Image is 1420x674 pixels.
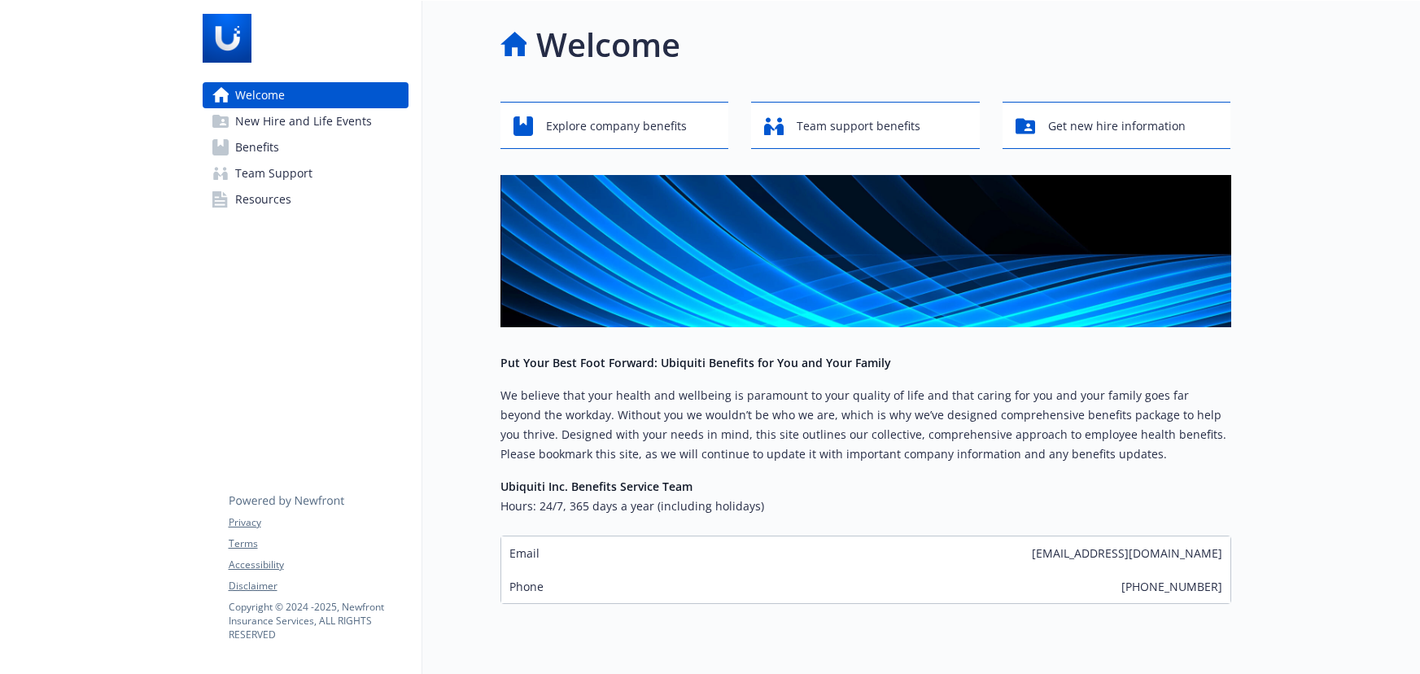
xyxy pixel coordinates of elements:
[1048,111,1186,142] span: Get new hire information
[235,82,285,108] span: Welcome
[500,175,1231,327] img: overview page banner
[1003,102,1231,149] button: Get new hire information
[500,386,1231,464] p: We believe that your health and wellbeing is paramount to your quality of life and that caring fo...
[235,108,372,134] span: New Hire and Life Events
[229,558,408,572] a: Accessibility
[203,160,409,186] a: Team Support
[546,111,687,142] span: Explore company benefits
[509,578,544,595] span: Phone
[203,134,409,160] a: Benefits
[1121,578,1222,595] span: [PHONE_NUMBER]
[203,186,409,212] a: Resources
[751,102,980,149] button: Team support benefits
[203,82,409,108] a: Welcome
[229,579,408,593] a: Disclaimer
[500,497,1231,516] h6: Hours: 24/7, 365 days a year (including holidays)​
[1032,545,1222,562] span: [EMAIL_ADDRESS][DOMAIN_NAME]
[235,160,312,186] span: Team Support
[500,479,693,494] strong: Ubiquiti Inc. Benefits Service Team
[229,515,408,530] a: Privacy
[229,600,408,641] p: Copyright © 2024 - 2025 , Newfront Insurance Services, ALL RIGHTS RESERVED
[797,111,920,142] span: Team support benefits
[509,545,540,562] span: Email
[203,108,409,134] a: New Hire and Life Events
[235,186,291,212] span: Resources
[229,536,408,551] a: Terms
[500,102,729,149] button: Explore company benefits
[500,355,891,370] strong: Put Your Best Foot Forward: Ubiquiti Benefits for You and Your Family
[235,134,279,160] span: Benefits
[536,20,680,69] h1: Welcome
